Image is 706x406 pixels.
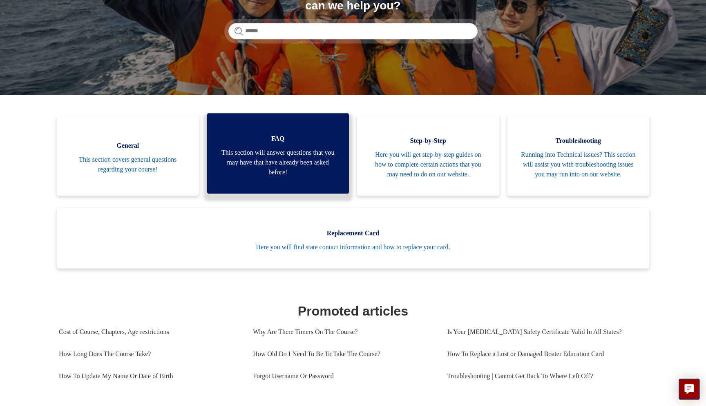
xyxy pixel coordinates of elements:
[520,136,637,146] span: Troubleshooting
[69,155,187,174] span: This section covers general questions regarding your course!
[57,208,649,268] a: Replacement Card Here you will find state contact information and how to replace your card.
[369,136,487,146] span: Step-by-Step
[59,321,241,343] a: Cost of Course, Chapters, Age restrictions
[59,343,241,365] a: How Long Does The Course Take?
[253,365,435,387] a: Forgot Username Or Password
[253,343,435,365] a: How Old Do I Need To Be To Take The Course?
[69,141,187,151] span: General
[447,321,641,343] a: Is Your [MEDICAL_DATA] Safety Certificate Valid In All States?
[507,115,650,196] a: Troubleshooting Running into Technical issues? This section will assist you with troubleshooting ...
[219,148,337,177] span: This section will answer questions that you may have that have already been asked before!
[369,150,487,179] span: Here you will get step-by-step guides on how to complete certain actions that you may need to do ...
[253,321,435,343] a: Why Are There Timers On The Course?
[207,113,349,194] a: FAQ This section will answer questions that you may have that have already been asked before!
[219,134,337,144] span: FAQ
[357,115,499,196] a: Step-by-Step Here you will get step-by-step guides on how to complete certain actions that you ma...
[59,301,647,321] h1: Promoted articles
[447,365,641,387] a: Troubleshooting | Cannot Get Back To Where Left Off?
[447,343,641,365] a: How To Replace a Lost or Damaged Boater Education Card
[57,115,199,196] a: General This section covers general questions regarding your course!
[69,228,637,238] span: Replacement Card
[69,242,637,252] span: Here you will find state contact information and how to replace your card.
[228,23,478,39] input: Search
[679,379,700,400] button: Live chat
[59,365,241,387] a: How To Update My Name Or Date of Birth
[520,150,637,179] span: Running into Technical issues? This section will assist you with troubleshooting issues you may r...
